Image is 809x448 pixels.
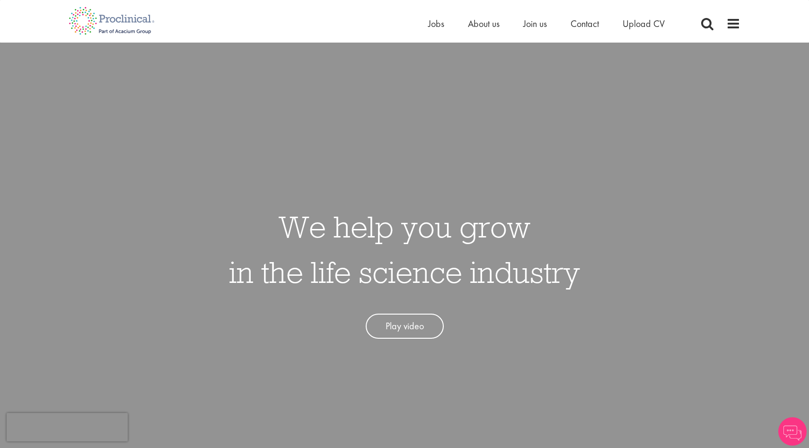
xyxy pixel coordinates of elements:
[571,18,599,30] a: Contact
[468,18,500,30] a: About us
[366,314,444,339] a: Play video
[623,18,665,30] a: Upload CV
[229,204,580,295] h1: We help you grow in the life science industry
[523,18,547,30] a: Join us
[428,18,444,30] a: Jobs
[778,417,807,446] img: Chatbot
